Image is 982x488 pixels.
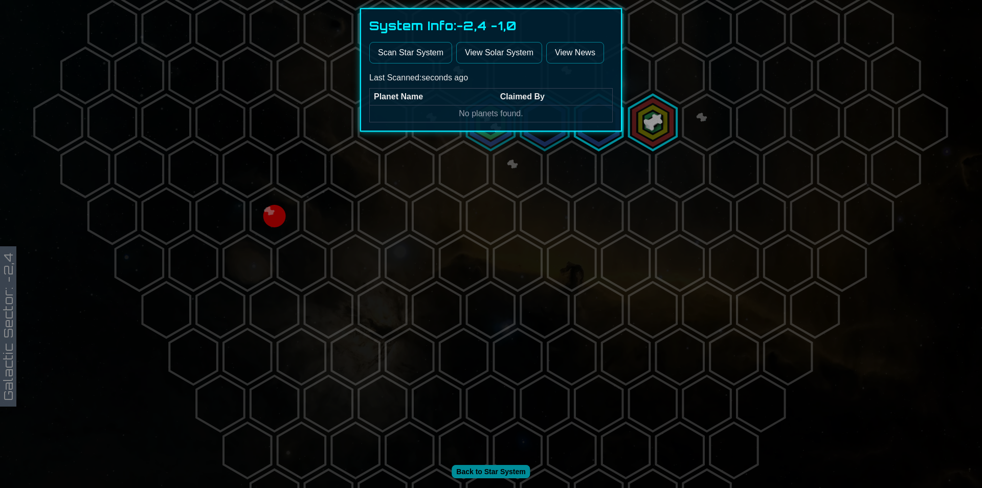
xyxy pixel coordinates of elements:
[370,105,613,122] td: No planets found.
[546,42,604,63] a: View News
[369,72,613,84] p: Last Scanned: seconds ago
[456,42,542,63] a: View Solar System
[496,89,613,105] th: Claimed By
[369,42,452,63] button: Scan Star System
[369,17,613,34] h1: System Info: -2,4 -1,0
[370,89,496,105] th: Planet Name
